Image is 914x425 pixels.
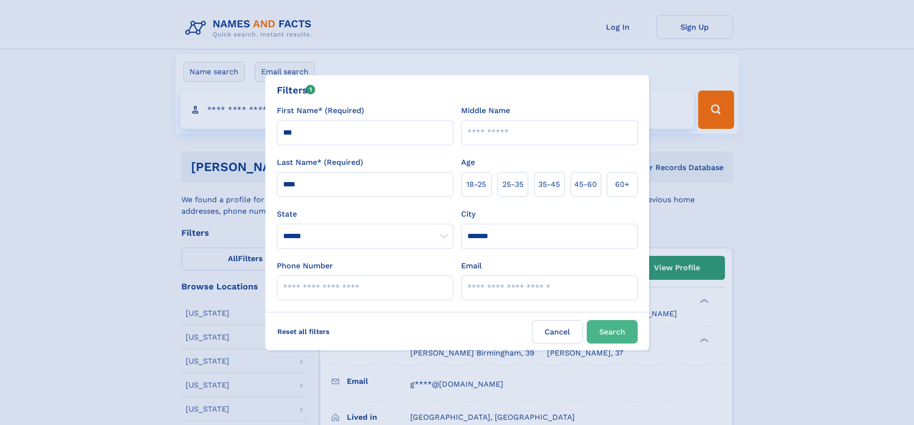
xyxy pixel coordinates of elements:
[277,83,316,97] div: Filters
[532,320,583,344] label: Cancel
[277,208,453,220] label: State
[502,179,523,190] span: 25‑35
[615,179,629,190] span: 60+
[277,105,364,116] label: First Name* (Required)
[461,157,475,168] label: Age
[461,208,475,220] label: City
[277,157,363,168] label: Last Name* (Required)
[277,260,333,272] label: Phone Number
[574,179,597,190] span: 45‑60
[587,320,638,344] button: Search
[466,179,486,190] span: 18‑25
[271,320,336,343] label: Reset all filters
[461,260,482,272] label: Email
[461,105,510,116] label: Middle Name
[538,179,560,190] span: 35‑45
